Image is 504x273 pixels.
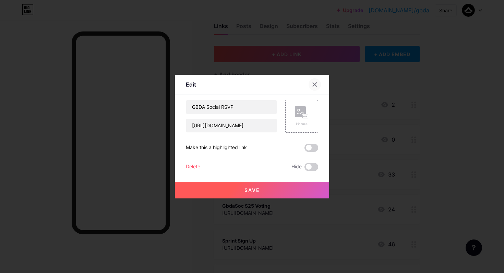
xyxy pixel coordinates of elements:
[295,121,309,127] div: Picture
[186,119,277,132] input: URL
[244,187,260,193] span: Save
[186,80,196,89] div: Edit
[186,163,200,171] div: Delete
[175,182,329,198] button: Save
[291,163,302,171] span: Hide
[186,100,277,114] input: Title
[186,144,247,152] div: Make this a highlighted link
